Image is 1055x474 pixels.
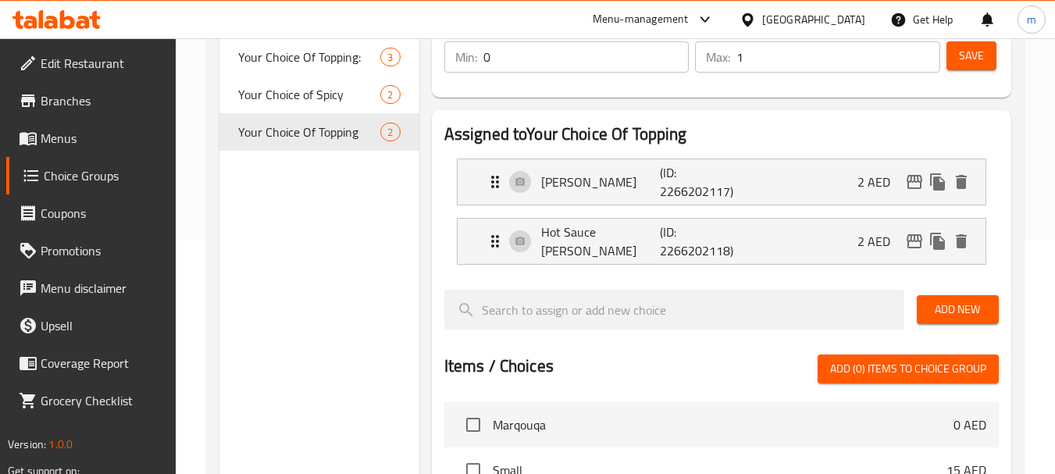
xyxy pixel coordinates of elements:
span: Your Choice Of Topping: [238,48,380,66]
span: Select choice [457,408,490,441]
h2: Items / Choices [444,355,554,378]
div: [GEOGRAPHIC_DATA] [762,11,865,28]
span: 2 [381,125,399,140]
span: Your Choice Of Topping [238,123,380,141]
span: Branches [41,91,164,110]
div: Expand [458,159,985,205]
span: Edit Restaurant [41,54,164,73]
li: Expand [444,212,999,271]
span: Add New [929,300,986,319]
a: Upsell [6,307,176,344]
span: Add (0) items to choice group [830,359,986,379]
div: Expand [458,219,985,264]
a: Choice Groups [6,157,176,194]
span: Menus [41,129,164,148]
button: duplicate [926,230,950,253]
a: Grocery Checklist [6,382,176,419]
div: Choices [380,123,400,141]
li: Expand [444,152,999,212]
a: Branches [6,82,176,119]
a: Menus [6,119,176,157]
div: Choices [380,85,400,104]
p: [PERSON_NAME] [541,173,661,191]
span: Coverage Report [41,354,164,372]
div: Choices [380,48,400,66]
span: Save [959,46,984,66]
a: Edit Restaurant [6,45,176,82]
div: Your Choice of Spicy2 [219,76,419,113]
div: Your Choice Of Topping:3 [219,38,419,76]
span: Menu disclaimer [41,279,164,298]
h2: Assigned to Your Choice Of Topping [444,123,999,146]
span: Version: [8,434,46,454]
p: Max: [706,48,730,66]
span: 2 [381,87,399,102]
a: Coupons [6,194,176,232]
span: Grocery Checklist [41,391,164,410]
span: Coupons [41,204,164,223]
div: Menu-management [593,10,689,29]
input: search [444,290,904,330]
span: 1.0.0 [48,434,73,454]
button: edit [903,230,926,253]
p: 0 AED [953,415,986,434]
p: Hot Sauce [PERSON_NAME] [541,223,661,260]
span: Your Choice of Spicy [238,85,380,104]
a: Coverage Report [6,344,176,382]
span: Marqouqa [493,415,953,434]
button: delete [950,170,973,194]
span: Choice Groups [44,166,164,185]
button: Save [946,41,996,70]
span: Promotions [41,241,164,260]
p: (ID: 2266202117) [660,163,740,201]
a: Promotions [6,232,176,269]
p: (ID: 2266202118) [660,223,740,260]
span: m [1027,11,1036,28]
span: Upsell [41,316,164,335]
button: Add (0) items to choice group [818,355,999,383]
a: Menu disclaimer [6,269,176,307]
p: 2 AED [857,232,903,251]
span: 3 [381,50,399,65]
div: Your Choice Of Topping2 [219,113,419,151]
button: delete [950,230,973,253]
button: edit [903,170,926,194]
button: duplicate [926,170,950,194]
p: 2 AED [857,173,903,191]
p: Min: [455,48,477,66]
button: Add New [917,295,999,324]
